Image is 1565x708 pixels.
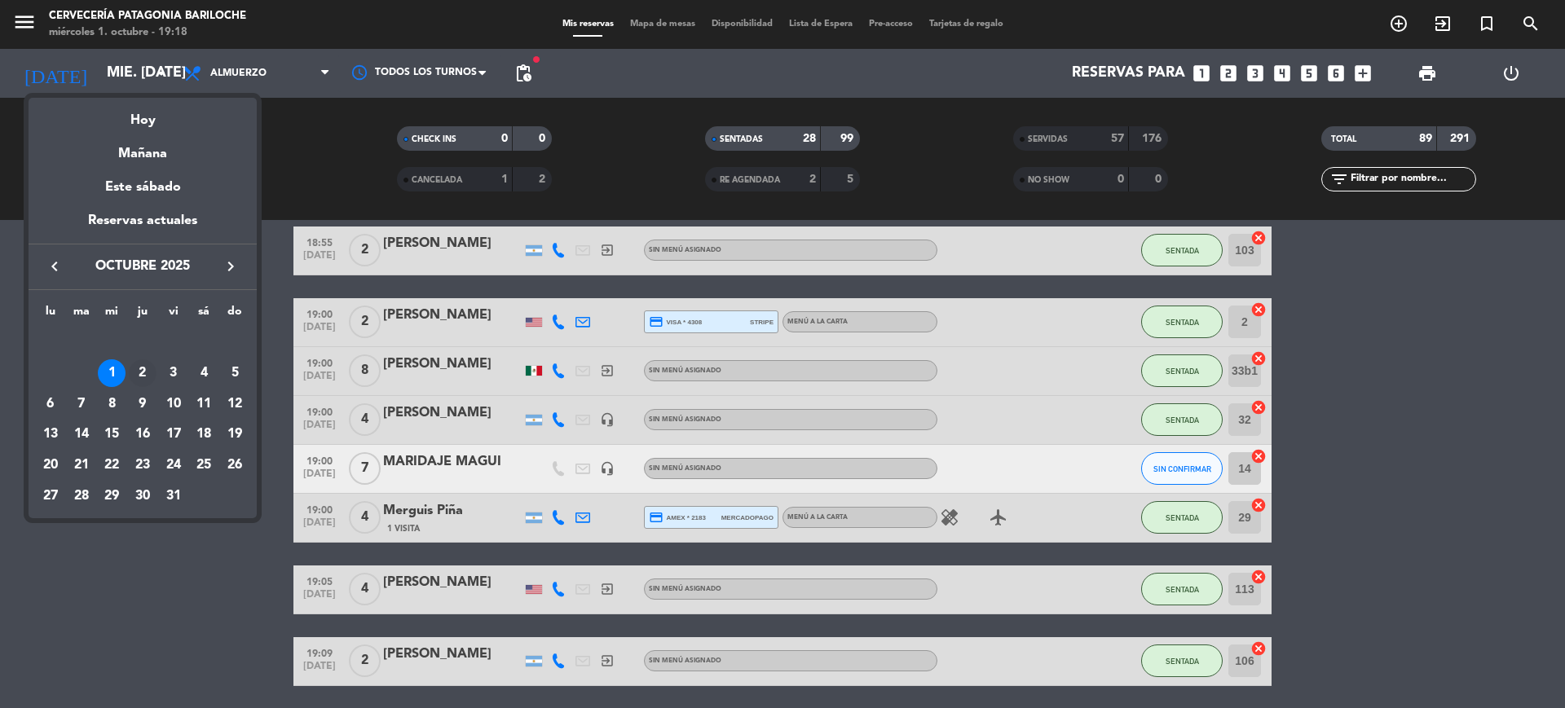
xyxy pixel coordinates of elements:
[98,420,126,448] div: 15
[96,419,127,450] td: 15 de octubre de 2025
[37,451,64,479] div: 20
[160,390,187,418] div: 10
[35,302,66,328] th: lunes
[219,358,250,389] td: 5 de octubre de 2025
[129,451,156,479] div: 23
[127,302,158,328] th: jueves
[160,482,187,510] div: 31
[129,482,156,510] div: 30
[37,420,64,448] div: 13
[189,419,220,450] td: 18 de octubre de 2025
[127,450,158,481] td: 23 de octubre de 2025
[129,359,156,387] div: 2
[96,481,127,512] td: 29 de octubre de 2025
[158,358,189,389] td: 3 de octubre de 2025
[190,420,218,448] div: 18
[35,419,66,450] td: 13 de octubre de 2025
[221,390,249,418] div: 12
[189,358,220,389] td: 4 de octubre de 2025
[160,359,187,387] div: 3
[68,482,95,510] div: 28
[96,358,127,389] td: 1 de octubre de 2025
[189,389,220,420] td: 11 de octubre de 2025
[69,256,216,277] span: octubre 2025
[189,302,220,328] th: sábado
[98,359,126,387] div: 1
[66,481,97,512] td: 28 de octubre de 2025
[68,451,95,479] div: 21
[221,451,249,479] div: 26
[158,419,189,450] td: 17 de octubre de 2025
[45,257,64,276] i: keyboard_arrow_left
[29,210,257,244] div: Reservas actuales
[96,450,127,481] td: 22 de octubre de 2025
[66,450,97,481] td: 21 de octubre de 2025
[68,390,95,418] div: 7
[190,359,218,387] div: 4
[98,390,126,418] div: 8
[190,390,218,418] div: 11
[29,165,257,210] div: Este sábado
[160,451,187,479] div: 24
[66,389,97,420] td: 7 de octubre de 2025
[98,482,126,510] div: 29
[66,302,97,328] th: martes
[127,358,158,389] td: 2 de octubre de 2025
[35,450,66,481] td: 20 de octubre de 2025
[40,256,69,277] button: keyboard_arrow_left
[219,389,250,420] td: 12 de octubre de 2025
[158,481,189,512] td: 31 de octubre de 2025
[35,389,66,420] td: 6 de octubre de 2025
[98,451,126,479] div: 22
[96,302,127,328] th: miércoles
[35,327,250,358] td: OCT.
[221,257,240,276] i: keyboard_arrow_right
[221,359,249,387] div: 5
[216,256,245,277] button: keyboard_arrow_right
[66,419,97,450] td: 14 de octubre de 2025
[29,98,257,131] div: Hoy
[96,389,127,420] td: 8 de octubre de 2025
[35,481,66,512] td: 27 de octubre de 2025
[189,450,220,481] td: 25 de octubre de 2025
[129,420,156,448] div: 16
[219,302,250,328] th: domingo
[221,420,249,448] div: 19
[129,390,156,418] div: 9
[127,481,158,512] td: 30 de octubre de 2025
[219,419,250,450] td: 19 de octubre de 2025
[37,482,64,510] div: 27
[190,451,218,479] div: 25
[68,420,95,448] div: 14
[127,389,158,420] td: 9 de octubre de 2025
[158,450,189,481] td: 24 de octubre de 2025
[219,450,250,481] td: 26 de octubre de 2025
[160,420,187,448] div: 17
[158,302,189,328] th: viernes
[37,390,64,418] div: 6
[158,389,189,420] td: 10 de octubre de 2025
[29,131,257,165] div: Mañana
[127,419,158,450] td: 16 de octubre de 2025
